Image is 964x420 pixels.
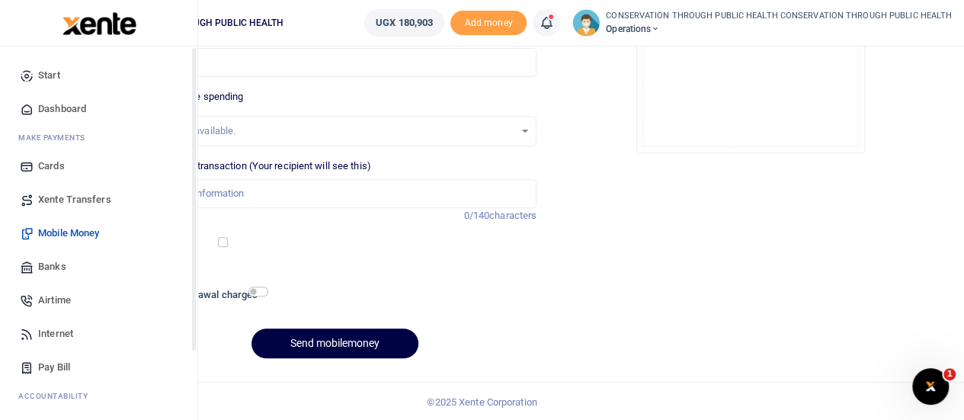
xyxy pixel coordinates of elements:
a: Banks [12,250,185,284]
div: No options available. [145,123,514,139]
span: UGX 180,903 [376,15,433,30]
li: Toup your wallet [450,11,527,36]
span: Cards [38,159,65,174]
span: Banks [38,259,66,274]
label: Memo for this transaction (Your recipient will see this) [133,159,371,174]
small: CONSERVATION THROUGH PUBLIC HEALTH CONSERVATION THROUGH PUBLIC HEALTH [606,10,952,23]
a: Dashboard [12,92,185,126]
a: Cards [12,149,185,183]
span: ake Payments [26,132,85,143]
a: Add money [450,16,527,27]
input: Enter extra information [133,179,536,208]
a: Airtime [12,284,185,317]
span: Internet [38,326,73,341]
li: M [12,126,185,149]
a: Internet [12,317,185,351]
a: UGX 180,903 [364,9,444,37]
span: Pay Bill [38,360,70,375]
input: UGX [133,48,536,77]
button: Send mobilemoney [251,329,418,358]
iframe: Intercom live chat [912,368,949,405]
li: Ac [12,384,185,408]
span: Start [38,68,60,83]
span: Mobile Money [38,226,99,241]
span: countability [30,390,88,402]
span: Xente Transfers [38,192,111,207]
span: Add money [450,11,527,36]
li: Wallet ballance [358,9,450,37]
span: 1 [943,368,956,380]
a: logo-small logo-large logo-large [61,17,136,28]
span: 0/140 [464,210,490,221]
img: logo-large [62,12,136,35]
span: Dashboard [38,101,86,117]
span: characters [489,210,536,221]
a: Start [12,59,185,92]
img: profile-user [572,9,600,37]
span: Operations [606,22,952,36]
a: Xente Transfers [12,183,185,216]
a: Mobile Money [12,216,185,250]
a: profile-user CONSERVATION THROUGH PUBLIC HEALTH CONSERVATION THROUGH PUBLIC HEALTH Operations [572,9,952,37]
a: Pay Bill [12,351,185,384]
span: Airtime [38,293,71,308]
